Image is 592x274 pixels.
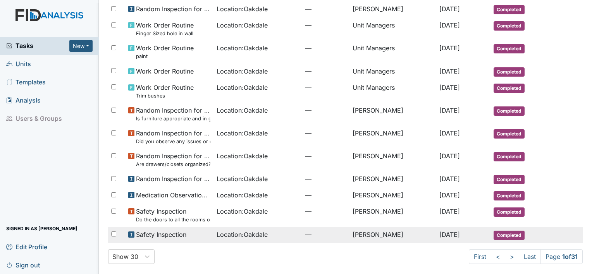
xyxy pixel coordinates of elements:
a: First [469,249,491,264]
span: Units [6,58,31,70]
span: — [305,43,346,53]
span: Location : Oakdale [217,230,268,239]
span: Templates [6,76,46,88]
span: Random Inspection for AM [136,174,211,183]
span: [DATE] [439,152,460,160]
span: Random Inspection for AM Are drawers/closets organized? [136,151,211,168]
td: [PERSON_NAME] [349,204,436,226]
span: Completed [494,207,525,217]
span: Analysis [6,94,41,106]
td: [PERSON_NAME] [349,171,436,187]
nav: task-pagination [469,249,583,264]
span: Completed [494,5,525,14]
span: [DATE] [439,191,460,199]
small: Did you observe any issues or concerns with staff? [136,138,211,145]
span: Signed in as [PERSON_NAME] [6,223,77,235]
span: — [305,174,346,183]
a: < [491,249,505,264]
span: Completed [494,106,525,116]
span: Completed [494,152,525,161]
div: Show 30 [112,252,138,261]
td: [PERSON_NAME] [349,227,436,243]
small: paint [136,53,194,60]
small: Do the doors to all the rooms open and close smoothly, latch, are free from gaps around frame, an... [136,216,211,223]
span: Work Order Routine [136,67,194,76]
span: Safety Inspection [136,230,186,239]
span: Location : Oakdale [217,207,268,216]
span: Completed [494,67,525,77]
span: Medication Observation Checklist [136,190,211,200]
span: [DATE] [439,21,460,29]
span: [DATE] [439,84,460,91]
span: [DATE] [439,44,460,52]
span: [DATE] [439,129,460,137]
span: Location : Oakdale [217,83,268,92]
small: Finger Sized hole in wall [136,30,194,37]
a: Tasks [6,41,69,50]
button: New [69,40,93,52]
td: [PERSON_NAME] [349,1,436,17]
span: Completed [494,44,525,53]
span: — [305,190,346,200]
small: Are drawers/closets organized? [136,161,211,168]
span: Location : Oakdale [217,4,268,14]
span: Location : Oakdale [217,21,268,30]
span: — [305,230,346,239]
small: Trim bushes [136,92,194,99]
span: — [305,151,346,161]
span: — [305,4,346,14]
span: [DATE] [439,207,460,215]
span: — [305,21,346,30]
span: Work Order Routine paint [136,43,194,60]
span: Safety Inspection Do the doors to all the rooms open and close smoothly, latch, are free from gap... [136,207,211,223]
span: Location : Oakdale [217,43,268,53]
span: — [305,128,346,138]
td: [PERSON_NAME] [349,103,436,125]
span: Location : Oakdale [217,190,268,200]
span: Location : Oakdale [217,151,268,161]
span: Random Inspection for Afternoon [136,4,211,14]
span: [DATE] [439,231,460,238]
td: [PERSON_NAME] [349,187,436,204]
span: Completed [494,231,525,240]
td: Unit Managers [349,40,436,63]
span: Location : Oakdale [217,106,268,115]
td: [PERSON_NAME] [349,148,436,171]
span: Completed [494,175,525,184]
td: Unit Managers [349,80,436,103]
span: Edit Profile [6,241,47,253]
span: — [305,83,346,92]
span: [DATE] [439,106,460,114]
span: Random Inspection for AM Did you observe any issues or concerns with staff? [136,128,211,145]
span: Work Order Routine Trim bushes [136,83,194,99]
span: Location : Oakdale [217,67,268,76]
span: Completed [494,84,525,93]
span: Completed [494,129,525,139]
span: — [305,207,346,216]
span: [DATE] [439,175,460,183]
span: — [305,67,346,76]
span: Random Inspection for AM Is furniture appropriate and in good repair? [136,106,211,122]
span: Completed [494,21,525,31]
a: Last [519,249,541,264]
span: — [305,106,346,115]
span: [DATE] [439,5,460,13]
span: Completed [494,191,525,200]
td: [PERSON_NAME] [349,125,436,148]
td: Unit Managers [349,63,436,80]
span: [DATE] [439,67,460,75]
span: Location : Oakdale [217,174,268,183]
span: Sign out [6,259,40,271]
small: Is furniture appropriate and in good repair? [136,115,211,122]
td: Unit Managers [349,17,436,40]
span: Location : Oakdale [217,128,268,138]
strong: 1 of 31 [562,253,578,260]
span: Work Order Routine Finger Sized hole in wall [136,21,194,37]
span: Page [540,249,583,264]
a: > [505,249,519,264]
